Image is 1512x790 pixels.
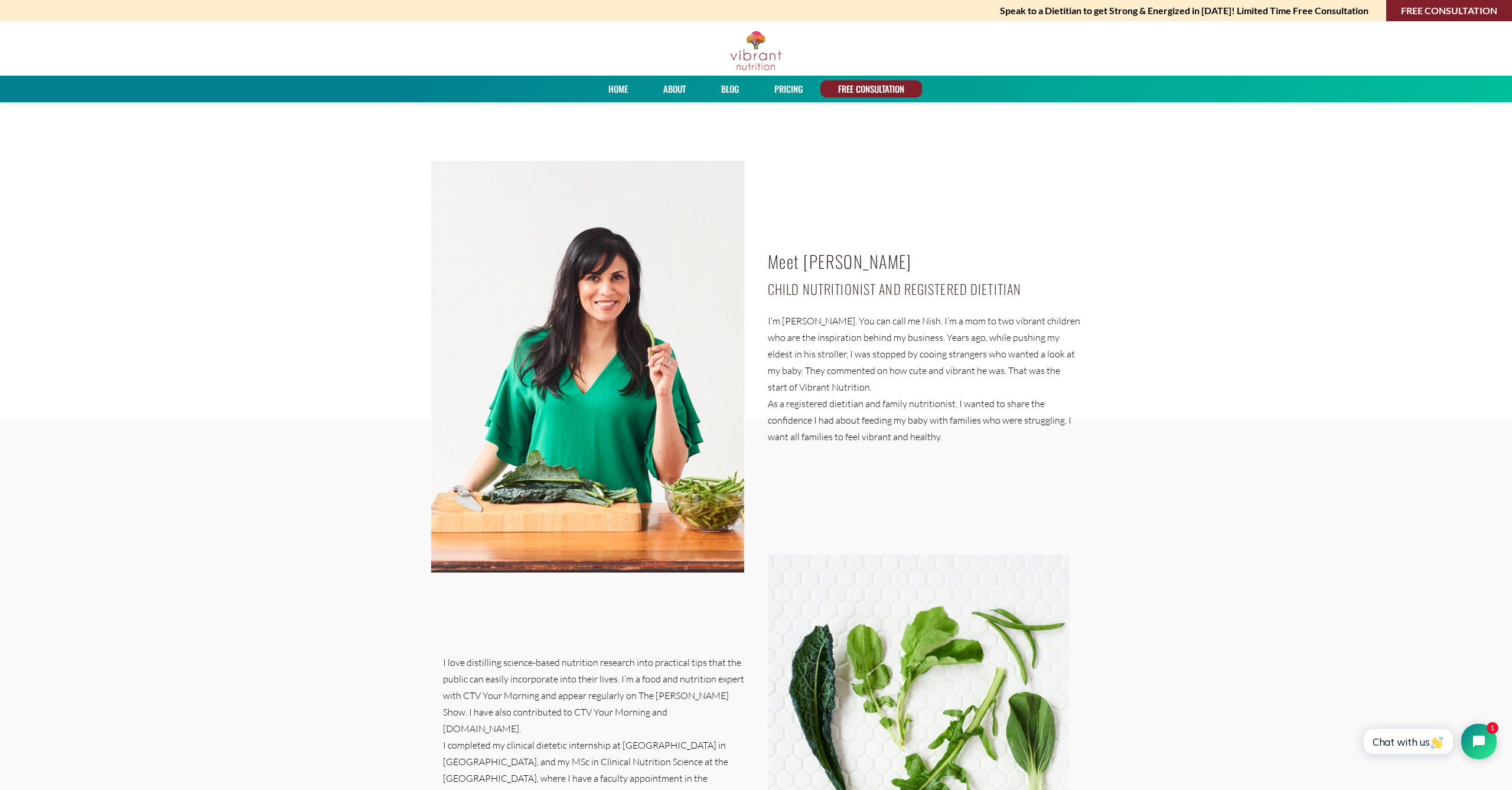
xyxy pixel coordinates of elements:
p: I love distilling science-based nutrition research into practical tips that the public can easily... [443,654,744,737]
a: Home [604,80,632,97]
p: As a registered dietitian and family nutritionist, I wanted to share the confidence I had about f... [768,395,1081,445]
h4: Child Nutritionist and Registered Dietitian [768,277,1081,301]
h2: Meet [PERSON_NAME] [768,246,1081,277]
img: Vibrant Nutrition [729,30,782,71]
p: I’m [PERSON_NAME]. You can call me Nish. I’m a mom to two vibrant children who are the inspiratio... [768,313,1081,395]
a: PRICING [770,80,807,97]
a: About [659,80,690,97]
strong: Speak to a Dietitian to get Strong & Energized in [DATE]! Limited Time Free Consultation [1000,2,1368,19]
a: Blog [717,80,743,97]
a: FREE CONSULTATION [834,80,908,97]
iframe: Tidio Chat [1351,714,1507,769]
